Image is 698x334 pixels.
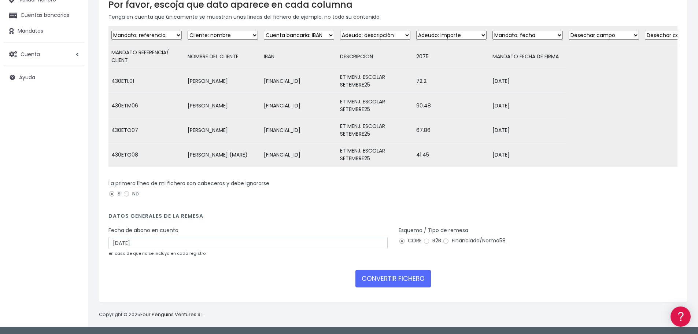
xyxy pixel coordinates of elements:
[19,74,35,81] span: Ayuda
[443,237,506,245] label: Financiada/Norma58
[7,81,139,88] div: Convertir ficheros
[185,143,261,167] td: [PERSON_NAME] (MARE)
[108,143,185,167] td: 430ETO08
[108,190,122,198] label: Si
[7,104,139,115] a: Problemas habituales
[399,237,422,245] label: CORE
[101,211,141,218] a: POWERED BY ENCHANT
[7,176,139,183] div: Programadores
[108,180,269,187] label: La primera línea de mi fichero son cabeceras y debe ignorarse
[123,190,139,198] label: No
[261,69,337,93] td: [FINANCIAL_ID]
[399,227,468,234] label: Esquema / Tipo de remesa
[108,93,185,118] td: 430ETM06
[108,44,185,69] td: MANDATO REFERENCIA/ CLIENT
[185,44,261,69] td: NOMBRE DEL CLIENTE
[337,143,413,167] td: ET MENJ. ESCOLAR SETEMBRE25
[4,23,84,39] a: Mandatos
[7,157,139,169] a: General
[423,237,441,245] label: B2B
[355,270,431,287] button: CONVERTIR FICHERO
[413,69,490,93] td: 72.2
[7,115,139,127] a: Videotutoriales
[21,50,40,58] span: Cuenta
[413,143,490,167] td: 41.45
[261,93,337,118] td: [FINANCIAL_ID]
[7,93,139,104] a: Formatos
[185,69,261,93] td: [PERSON_NAME]
[7,62,139,74] a: Información general
[413,118,490,143] td: 67.86
[490,69,566,93] td: [DATE]
[108,213,677,223] h4: Datos generales de la remesa
[7,51,139,58] div: Información general
[490,143,566,167] td: [DATE]
[7,146,139,153] div: Facturación
[490,118,566,143] td: [DATE]
[185,118,261,143] td: [PERSON_NAME]
[108,118,185,143] td: 430ETO07
[413,44,490,69] td: 2075
[7,187,139,199] a: API
[185,93,261,118] td: [PERSON_NAME]
[261,118,337,143] td: [FINANCIAL_ID]
[4,47,84,62] a: Cuenta
[108,69,185,93] td: 430ETL01
[337,118,413,143] td: ET MENJ. ESCOLAR SETEMBRE25
[4,8,84,23] a: Cuentas bancarias
[261,143,337,167] td: [FINANCIAL_ID]
[140,311,204,318] a: Four Penguins Ventures S.L.
[108,250,206,256] small: en caso de que no se incluya en cada registro
[337,69,413,93] td: ET MENJ. ESCOLAR SETEMBRE25
[108,13,677,21] p: Tenga en cuenta que únicamente se muestran unas líneas del fichero de ejemplo, no todo su contenido.
[337,93,413,118] td: ET MENJ. ESCOLAR SETEMBRE25
[4,70,84,85] a: Ayuda
[337,44,413,69] td: DESCRIPCION
[490,44,566,69] td: MANDATO FECHA DE FIRMA
[108,227,178,234] label: Fecha de abono en cuenta
[99,311,206,319] p: Copyright © 2025 .
[490,93,566,118] td: [DATE]
[7,127,139,138] a: Perfiles de empresas
[413,93,490,118] td: 90.48
[261,44,337,69] td: IBAN
[7,196,139,209] button: Contáctanos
